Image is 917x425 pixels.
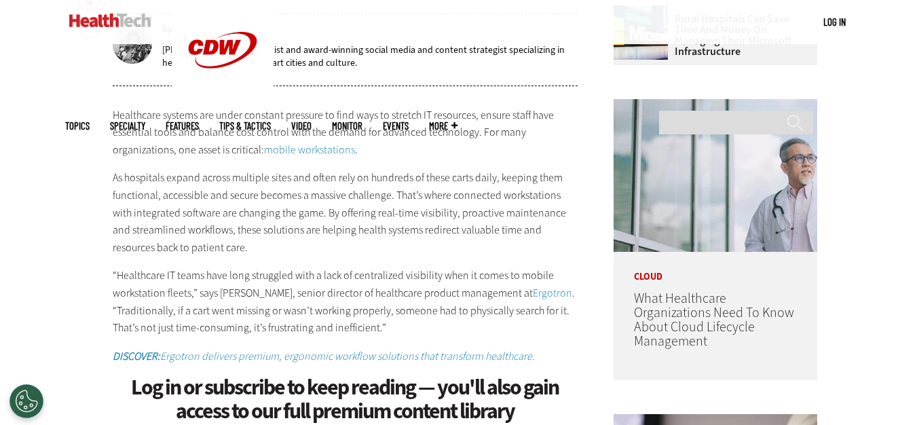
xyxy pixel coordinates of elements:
[172,90,274,104] a: CDW
[113,349,160,363] strong: DISCOVER:
[113,349,535,363] a: DISCOVER:Ergotron delivers premium, ergonomic workflow solutions that transform healthcare.
[264,143,355,157] a: mobile workstations
[823,16,846,28] a: Log in
[219,121,271,131] a: Tips & Tactics
[291,121,312,131] a: Video
[110,121,145,131] span: Specialty
[823,15,846,29] div: User menu
[113,169,578,256] p: As hospitals expand across multiple sites and often rely on hundreds of these carts daily, keepin...
[113,375,578,423] h1: Log in or subscribe to keep reading — you'll also gain access to our full premium content library
[113,267,578,336] p: “Healthcare IT teams have long struggled with a lack of centralized visibility when it comes to m...
[614,99,817,252] img: doctor in front of clouds and reflective building
[533,286,572,300] a: Ergotron
[166,121,199,131] a: Features
[10,384,43,418] div: Cookies Settings
[614,252,817,282] p: Cloud
[332,121,362,131] a: MonITor
[65,121,90,131] span: Topics
[10,384,43,418] button: Open Preferences
[634,289,794,350] a: What Healthcare Organizations Need To Know About Cloud Lifecycle Management
[69,14,151,27] img: Home
[429,121,457,131] span: More
[113,349,535,363] em: Ergotron delivers premium, ergonomic workflow solutions that transform healthcare.
[383,121,409,131] a: Events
